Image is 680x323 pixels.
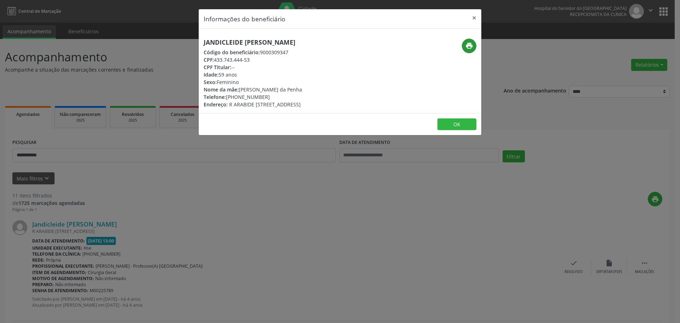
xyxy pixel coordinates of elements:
[204,78,302,86] div: Feminino
[204,86,239,93] span: Nome da mãe:
[467,9,481,27] button: Close
[204,39,302,46] h5: Jandicleide [PERSON_NAME]
[229,101,301,108] span: R ARABIDE [STREET_ADDRESS]
[204,14,285,23] h5: Informações do beneficiário
[204,79,217,85] span: Sexo:
[204,63,302,71] div: --
[437,118,476,130] button: OK
[204,94,226,100] span: Telefone:
[204,86,302,93] div: [PERSON_NAME] da Penha
[204,71,219,78] span: Idade:
[465,42,473,50] i: print
[204,56,214,63] span: CPF:
[462,39,476,53] button: print
[204,49,302,56] div: 9000309347
[204,49,260,56] span: Código do beneficiário:
[204,93,302,101] div: [PHONE_NUMBER]
[204,56,302,63] div: 433.743.444-53
[204,64,231,71] span: CPF Titular:
[204,71,302,78] div: 59 anos
[204,101,228,108] span: Endereço:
